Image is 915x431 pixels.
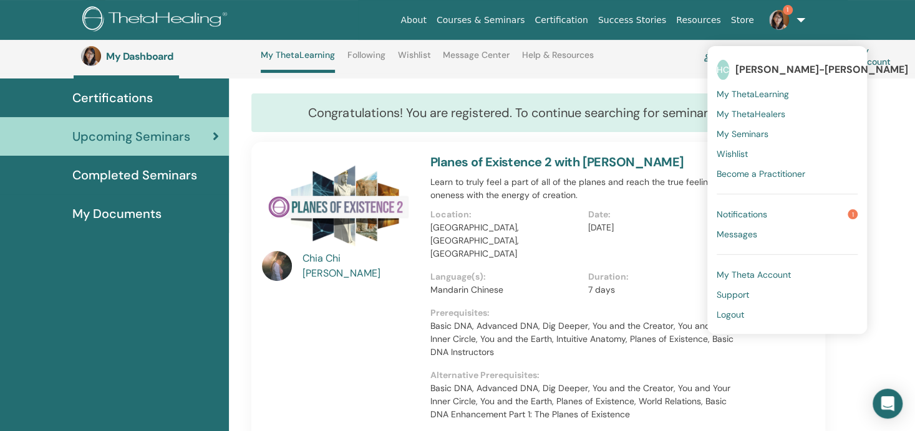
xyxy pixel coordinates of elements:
[783,5,793,15] span: 1
[593,9,671,32] a: Success Stories
[430,306,746,320] p: Prerequisites :
[303,251,418,281] a: Chia Chi [PERSON_NAME]
[395,9,431,32] a: About
[262,251,292,281] img: default.jpg
[717,164,858,184] a: Become a Practitioner
[717,55,858,84] a: HC[PERSON_NAME]-[PERSON_NAME]
[717,60,729,80] span: HC
[873,389,903,419] div: Open Intercom Messenger
[530,9,593,32] a: Certification
[848,209,858,219] span: 1
[432,9,530,32] a: Courses & Seminars
[262,154,415,255] img: Planes of Existence 2
[430,382,746,421] p: Basic DNA, Advanced DNA, Dig Deeper, You and the Creator, You and Your Inner Circle, You and the ...
[588,283,738,296] p: 7 days
[347,50,385,70] a: Following
[717,309,744,320] span: Logout
[430,154,684,170] a: Planes of Existence 2 with [PERSON_NAME]
[671,9,726,32] a: Resources
[430,221,581,260] p: [GEOGRAPHIC_DATA], [GEOGRAPHIC_DATA], [GEOGRAPHIC_DATA]
[717,285,858,305] a: Support
[588,270,738,283] p: Duration :
[251,93,825,132] div: Congratulations! You are registered. To continue searching for seminars
[430,270,581,283] p: Language(s) :
[72,204,162,223] span: My Documents
[707,46,867,334] ul: 1
[430,176,746,202] p: Learn to truly feel a part of all of the planes and reach the true feeling of oneness with the en...
[704,42,806,70] a: Instructor Dashboard
[717,265,858,285] a: My Theta Account
[82,6,231,34] img: logo.png
[717,269,791,280] span: My Theta Account
[717,108,785,120] span: My ThetaHealers
[717,229,757,240] span: Messages
[717,84,858,104] a: My ThetaLearning
[717,204,858,224] a: Notifications1
[72,88,153,107] span: Certifications
[704,51,718,62] img: chalkboard-teacher.svg
[72,166,197,184] span: Completed Seminars
[72,127,190,146] span: Upcoming Seminars
[261,50,335,73] a: My ThetaLearning
[717,224,858,244] a: Messages
[735,63,908,76] span: [PERSON_NAME]-[PERSON_NAME]
[717,148,748,159] span: Wishlist
[106,50,231,62] h3: My Dashboard
[717,209,767,220] span: Notifications
[522,50,594,70] a: Help & Resources
[769,10,789,30] img: default.jpg
[443,50,510,70] a: Message Center
[717,104,858,124] a: My ThetaHealers
[717,144,858,164] a: Wishlist
[717,305,858,324] a: Logout
[717,88,789,100] span: My ThetaLearning
[588,208,738,221] p: Date :
[430,369,746,382] p: Alternative Prerequisites :
[726,9,759,32] a: Store
[81,46,101,66] img: default.jpg
[588,221,738,234] p: [DATE]
[430,283,581,296] p: Mandarin Chinese
[430,320,746,359] p: Basic DNA, Advanced DNA, Dig Deeper, You and the Creator, You and Your Inner Circle, You and the ...
[717,168,805,179] span: Become a Practitioner
[717,289,749,300] span: Support
[398,50,431,70] a: Wishlist
[430,208,581,221] p: Location :
[837,42,903,70] a: My Account
[717,124,858,144] a: My Seminars
[717,128,768,140] span: My Seminars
